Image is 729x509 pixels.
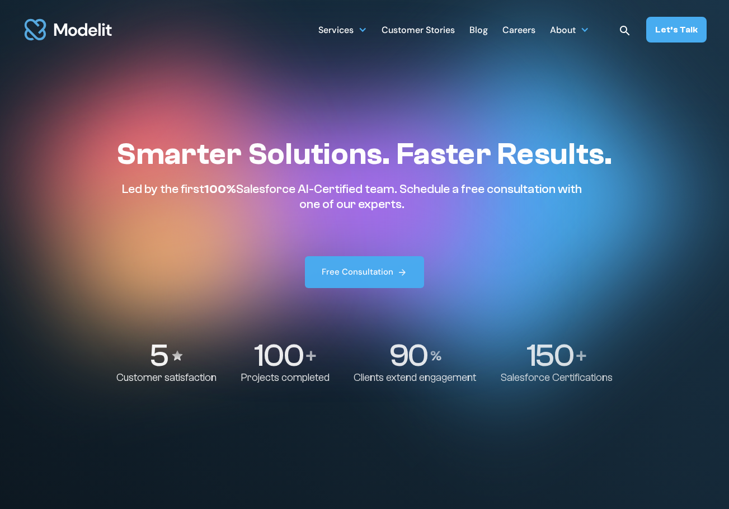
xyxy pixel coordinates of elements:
[149,340,167,371] p: 5
[550,20,576,42] div: About
[116,136,612,173] h1: Smarter Solutions. Faster Results.
[526,340,573,371] p: 150
[502,18,535,40] a: Careers
[322,266,393,278] div: Free Consultation
[305,256,425,288] a: Free Consultation
[382,20,455,42] div: Customer Stories
[501,371,613,384] p: Salesforce Certifications
[382,18,455,40] a: Customer Stories
[116,182,587,211] p: Led by the first Salesforce AI-Certified team. Schedule a free consultation with one of our experts.
[576,351,586,361] img: Plus
[655,23,698,36] div: Let’s Talk
[502,20,535,42] div: Careers
[318,18,367,40] div: Services
[22,12,114,47] a: home
[550,18,589,40] div: About
[397,267,407,277] img: arrow right
[22,12,114,47] img: modelit logo
[171,349,184,362] img: Stars
[469,18,488,40] a: Blog
[116,371,217,384] p: Customer satisfaction
[469,20,488,42] div: Blog
[241,371,330,384] p: Projects completed
[646,17,707,43] a: Let’s Talk
[254,340,303,371] p: 100
[430,351,441,361] img: Percentage
[204,182,236,196] span: 100%
[306,351,316,361] img: Plus
[389,340,427,371] p: 90
[318,20,354,42] div: Services
[354,371,476,384] p: Clients extend engagement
